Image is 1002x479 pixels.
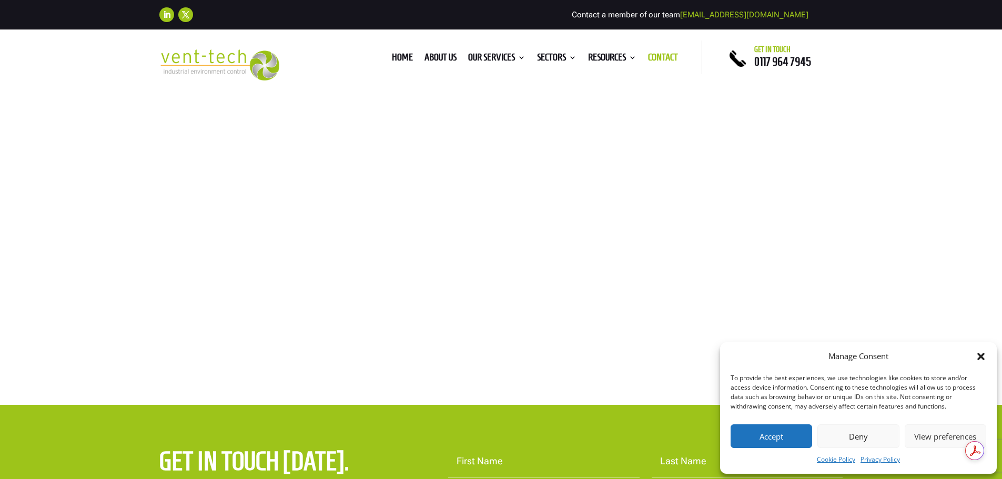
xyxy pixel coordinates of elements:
a: Our Services [468,54,525,65]
a: Home [392,54,413,65]
div: To provide the best experiences, we use technologies like cookies to store and/or access device i... [731,373,985,411]
span: Get in touch [754,45,791,54]
div: Manage Consent [828,350,888,363]
a: Contact [648,54,678,65]
a: Follow on X [178,7,193,22]
a: Follow on LinkedIn [159,7,174,22]
a: Resources [588,54,636,65]
img: 2023-09-27T08_35_16.549ZVENT-TECH---Clear-background [159,49,280,80]
button: View preferences [905,424,986,448]
a: Sectors [537,54,576,65]
span: Contact a member of our team [572,10,808,19]
input: First Name [448,445,640,478]
a: About us [424,54,457,65]
a: Privacy Policy [861,453,900,466]
a: [EMAIL_ADDRESS][DOMAIN_NAME] [680,10,808,19]
a: Cookie Policy [817,453,855,466]
input: Last Name [652,445,843,478]
button: Accept [731,424,812,448]
div: Close dialog [976,351,986,362]
a: 0117 964 7945 [754,55,811,68]
button: Deny [817,424,899,448]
